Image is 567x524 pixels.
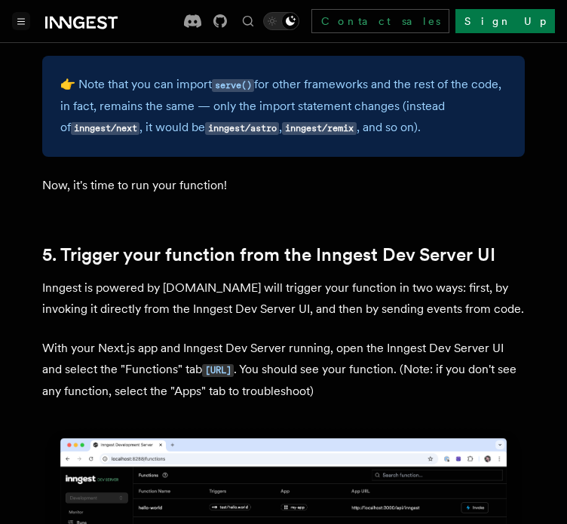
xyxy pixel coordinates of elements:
a: serve() [212,77,254,91]
a: Contact sales [311,9,449,33]
p: Now, it's time to run your function! [42,175,525,196]
code: [URL] [202,364,234,377]
a: [URL] [202,362,234,376]
button: Toggle dark mode [263,12,299,30]
a: Sign Up [455,9,555,33]
a: 5. Trigger your function from the Inngest Dev Server UI [42,244,495,265]
code: inngest/next [71,122,139,135]
code: serve() [212,79,254,92]
code: inngest/astro [205,122,279,135]
button: Toggle navigation [12,12,30,30]
p: 👉 Note that you can import for other frameworks and the rest of the code, in fact, remains the sa... [60,74,507,139]
button: Find something... [239,12,257,30]
p: With your Next.js app and Inngest Dev Server running, open the Inngest Dev Server UI and select t... [42,338,525,402]
p: Inngest is powered by [DOMAIN_NAME] will trigger your function in two ways: first, by invoking it... [42,277,525,320]
code: inngest/remix [282,122,356,135]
